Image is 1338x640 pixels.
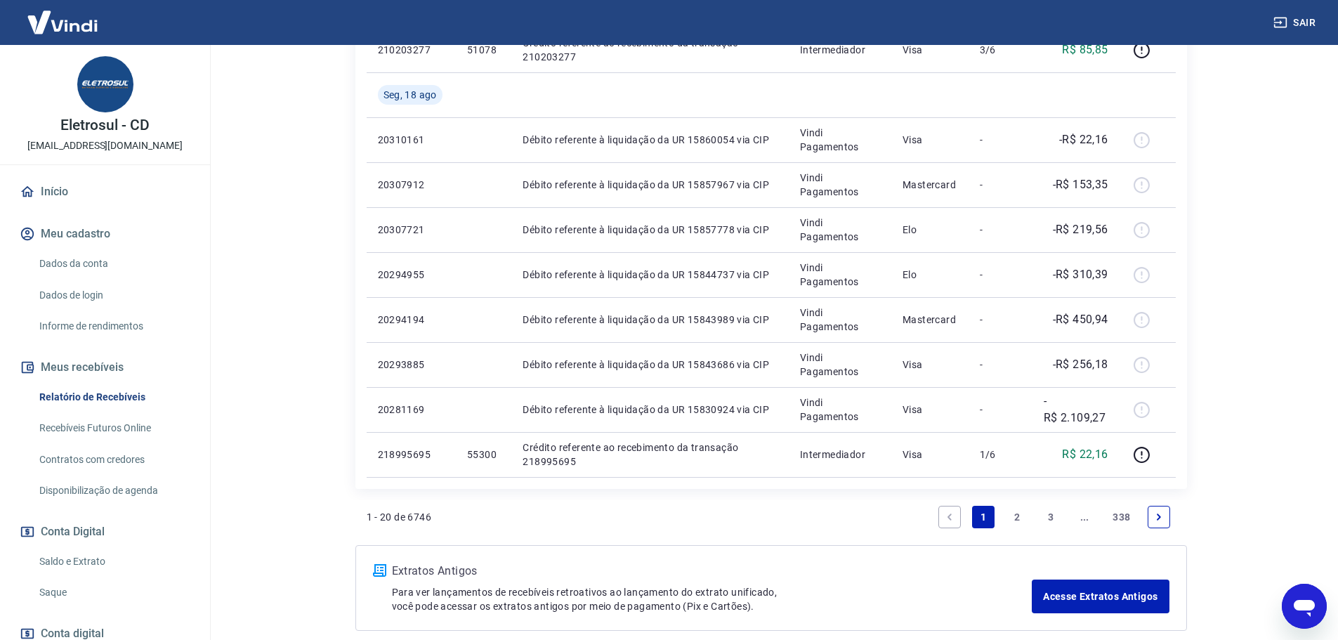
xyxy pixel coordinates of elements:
[378,43,445,57] p: 210203277
[383,88,437,102] span: Seg, 18 ago
[34,445,193,474] a: Contratos com credores
[1148,506,1170,528] a: Next page
[392,585,1032,613] p: Para ver lançamentos de recebíveis retroativos ao lançamento do extrato unificado, você pode aces...
[523,223,777,237] p: Débito referente à liquidação da UR 15857778 via CIP
[378,268,445,282] p: 20294955
[800,43,880,57] p: Intermediador
[378,313,445,327] p: 20294194
[34,578,193,607] a: Saque
[1282,584,1327,629] iframe: Botão para abrir a janela de mensagens
[523,313,777,327] p: Débito referente à liquidação da UR 15843989 via CIP
[523,403,777,417] p: Débito referente à liquidação da UR 15830924 via CIP
[980,268,1021,282] p: -
[980,133,1021,147] p: -
[1053,221,1108,238] p: -R$ 219,56
[367,510,432,524] p: 1 - 20 de 6746
[378,178,445,192] p: 20307912
[1053,311,1108,328] p: -R$ 450,94
[467,448,500,462] p: 55300
[1044,393,1108,426] p: -R$ 2.109,27
[1006,506,1028,528] a: Page 2
[903,178,957,192] p: Mastercard
[980,403,1021,417] p: -
[77,56,133,112] img: bfaea956-2ddf-41fe-bf56-92e818b71c04.jpeg
[980,448,1021,462] p: 1/6
[1053,176,1108,193] p: -R$ 153,35
[903,268,957,282] p: Elo
[523,133,777,147] p: Débito referente à liquidação da UR 15860054 via CIP
[800,306,880,334] p: Vindi Pagamentos
[34,249,193,278] a: Dados da conta
[800,448,880,462] p: Intermediador
[60,118,149,133] p: Eletrosul - CD
[373,564,386,577] img: ícone
[34,383,193,412] a: Relatório de Recebíveis
[523,358,777,372] p: Débito referente à liquidação da UR 15843686 via CIP
[800,396,880,424] p: Vindi Pagamentos
[17,218,193,249] button: Meu cadastro
[17,516,193,547] button: Conta Digital
[972,506,995,528] a: Page 1 is your current page
[800,351,880,379] p: Vindi Pagamentos
[903,403,957,417] p: Visa
[1107,506,1136,528] a: Page 338
[1073,506,1096,528] a: Jump forward
[1053,356,1108,373] p: -R$ 256,18
[523,178,777,192] p: Débito referente à liquidação da UR 15857967 via CIP
[378,403,445,417] p: 20281169
[34,547,193,576] a: Saldo e Extrato
[523,268,777,282] p: Débito referente à liquidação da UR 15844737 via CIP
[903,358,957,372] p: Visa
[903,43,957,57] p: Visa
[378,448,445,462] p: 218995695
[1062,446,1108,463] p: R$ 22,16
[467,43,500,57] p: 51078
[933,500,1175,534] ul: Pagination
[34,312,193,341] a: Informe de rendimentos
[1271,10,1321,36] button: Sair
[523,440,777,469] p: Crédito referente ao recebimento da transação 218995695
[800,126,880,154] p: Vindi Pagamentos
[34,414,193,443] a: Recebíveis Futuros Online
[1039,506,1062,528] a: Page 3
[17,352,193,383] button: Meus recebíveis
[903,313,957,327] p: Mastercard
[980,358,1021,372] p: -
[980,223,1021,237] p: -
[980,178,1021,192] p: -
[17,1,108,44] img: Vindi
[17,176,193,207] a: Início
[800,171,880,199] p: Vindi Pagamentos
[378,358,445,372] p: 20293885
[34,281,193,310] a: Dados de login
[392,563,1032,580] p: Extratos Antigos
[34,476,193,505] a: Disponibilização de agenda
[27,138,183,153] p: [EMAIL_ADDRESS][DOMAIN_NAME]
[903,223,957,237] p: Elo
[903,448,957,462] p: Visa
[1059,131,1108,148] p: -R$ 22,16
[1053,266,1108,283] p: -R$ 310,39
[980,313,1021,327] p: -
[378,133,445,147] p: 20310161
[1062,41,1108,58] p: R$ 85,85
[903,133,957,147] p: Visa
[378,223,445,237] p: 20307721
[1032,580,1169,613] a: Acesse Extratos Antigos
[523,36,777,64] p: Crédito referente ao recebimento da transação 210203277
[980,43,1021,57] p: 3/6
[800,216,880,244] p: Vindi Pagamentos
[938,506,961,528] a: Previous page
[800,261,880,289] p: Vindi Pagamentos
